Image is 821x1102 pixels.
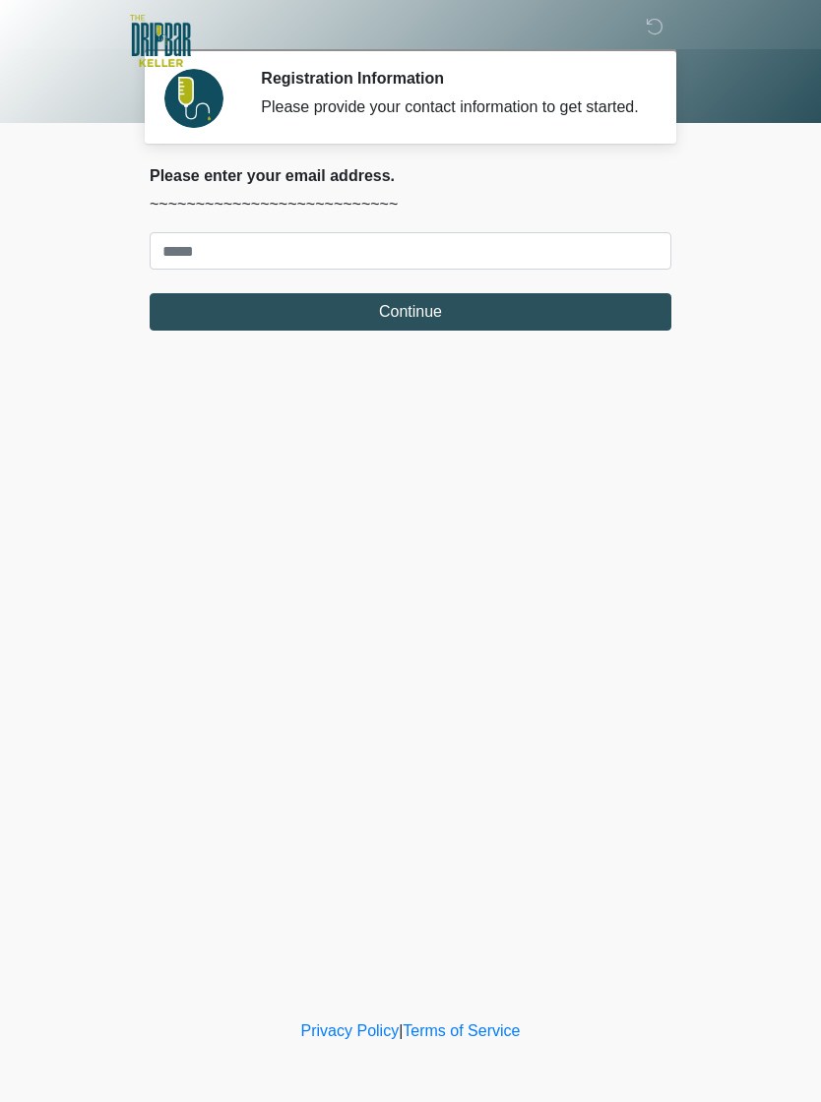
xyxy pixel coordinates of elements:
[164,69,223,128] img: Agent Avatar
[150,193,671,216] p: ~~~~~~~~~~~~~~~~~~~~~~~~~~~
[399,1022,403,1039] a: |
[130,15,191,67] img: The DRIPBaR - Keller Logo
[261,95,642,119] div: Please provide your contact information to get started.
[150,293,671,331] button: Continue
[403,1022,520,1039] a: Terms of Service
[301,1022,400,1039] a: Privacy Policy
[150,166,671,185] h2: Please enter your email address.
